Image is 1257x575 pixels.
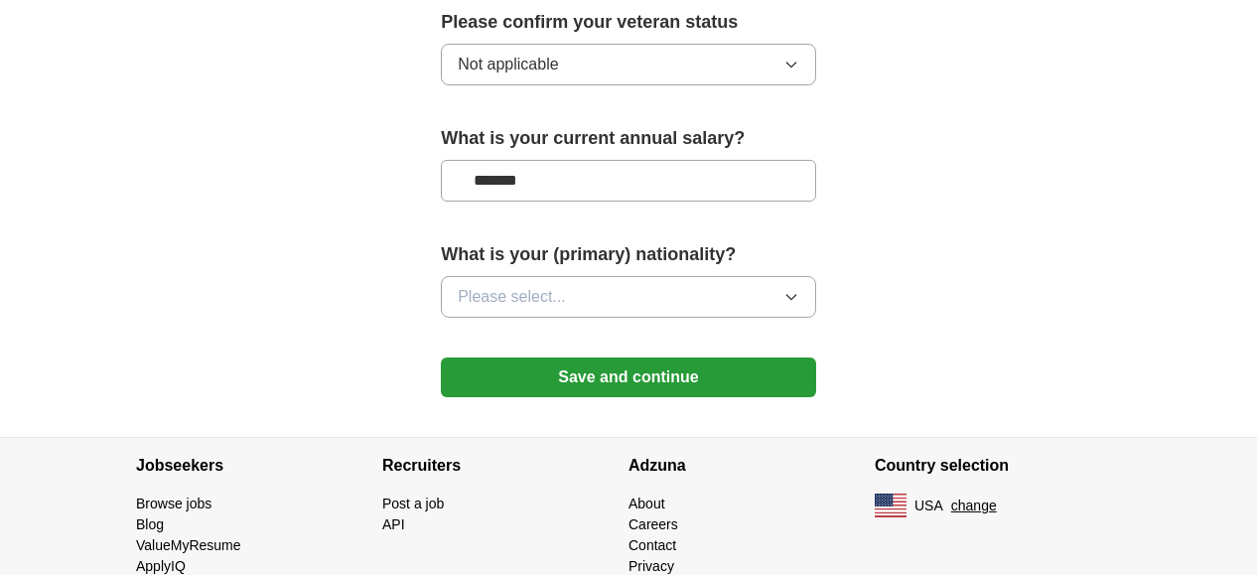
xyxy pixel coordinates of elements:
[441,358,816,397] button: Save and continue
[382,516,405,532] a: API
[628,537,676,553] a: Contact
[628,516,678,532] a: Careers
[382,496,444,511] a: Post a job
[441,241,816,268] label: What is your (primary) nationality?
[136,537,241,553] a: ValueMyResume
[136,558,186,574] a: ApplyIQ
[136,496,211,511] a: Browse jobs
[628,558,674,574] a: Privacy
[458,53,558,76] span: Not applicable
[441,125,816,152] label: What is your current annual salary?
[914,496,943,516] span: USA
[441,276,816,318] button: Please select...
[875,438,1121,494] h4: Country selection
[628,496,665,511] a: About
[458,285,566,309] span: Please select...
[875,494,907,517] img: US flag
[951,496,997,516] button: change
[136,516,164,532] a: Blog
[441,44,816,85] button: Not applicable
[441,9,816,36] label: Please confirm your veteran status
